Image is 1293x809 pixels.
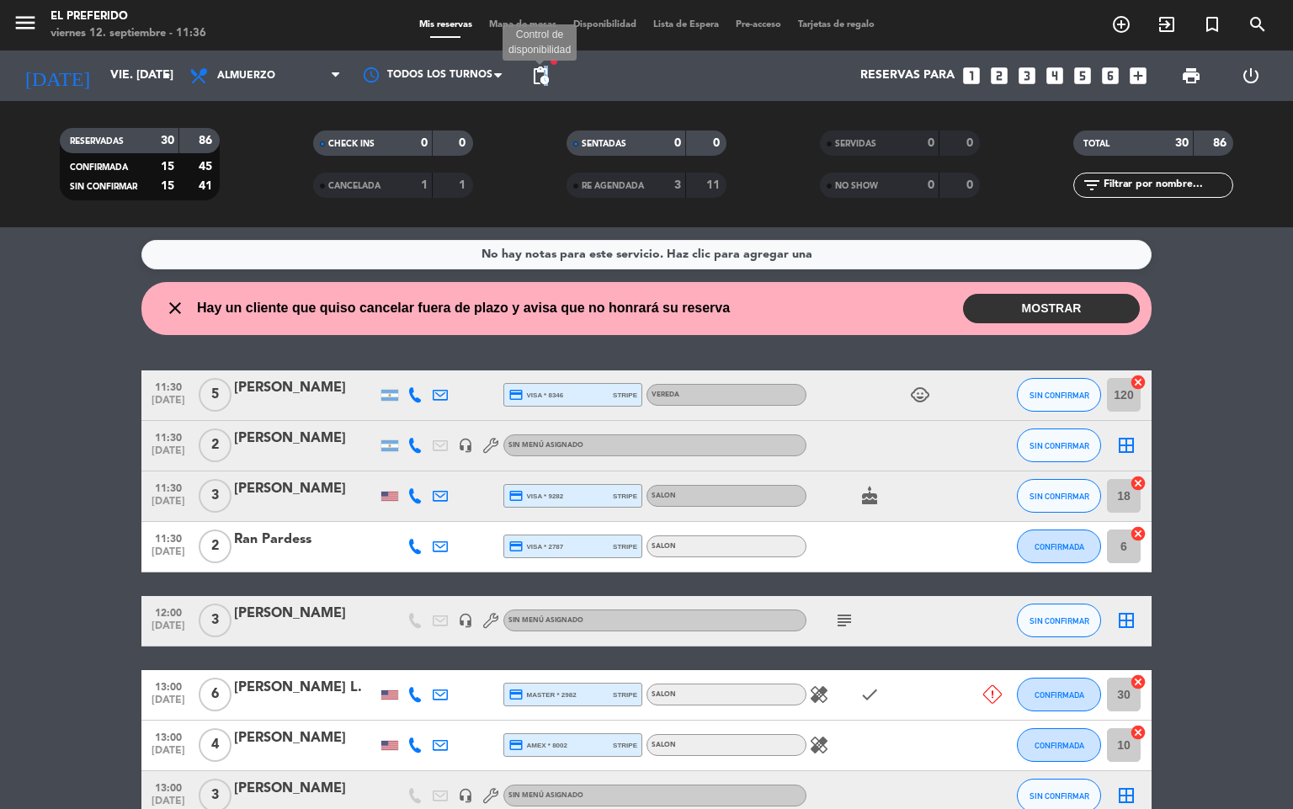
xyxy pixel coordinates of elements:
span: SENTADAS [582,140,626,148]
i: looks_4 [1044,65,1066,87]
i: credit_card [508,687,524,702]
i: search [1248,14,1268,35]
button: CONFIRMADA [1017,678,1101,711]
strong: 15 [161,161,174,173]
span: SIN CONFIRMAR [70,183,137,191]
i: cancel [1130,374,1147,391]
span: Sin menú asignado [508,617,583,624]
input: Filtrar por nombre... [1102,176,1232,194]
div: [PERSON_NAME] [234,603,377,625]
span: NO SHOW [835,182,878,190]
i: cancel [1130,525,1147,542]
span: 11:30 [147,376,189,396]
span: [DATE] [147,546,189,566]
i: add_box [1127,65,1149,87]
i: cancel [1130,673,1147,690]
strong: 3 [674,179,681,191]
i: border_all [1116,435,1136,455]
span: SALON [652,691,676,698]
span: SALON [652,543,676,550]
i: cancel [1130,475,1147,492]
span: master * 2982 [508,687,577,702]
span: 2 [199,530,231,563]
span: 3 [199,604,231,637]
i: border_all [1116,610,1136,631]
div: [PERSON_NAME] [234,377,377,399]
span: 3 [199,479,231,513]
div: [PERSON_NAME] [234,428,377,450]
div: [PERSON_NAME] [234,478,377,500]
strong: 45 [199,161,215,173]
strong: 0 [928,179,934,191]
span: Tarjetas de regalo [790,20,883,29]
span: 11:30 [147,427,189,446]
button: CONFIRMADA [1017,530,1101,563]
i: headset_mic [458,438,473,453]
strong: 30 [161,135,174,146]
span: CONFIRMADA [1035,690,1084,700]
i: credit_card [508,539,524,554]
span: VEREDA [652,391,679,398]
strong: 1 [421,179,428,191]
span: [DATE] [147,395,189,414]
span: 11:30 [147,528,189,547]
span: 11:30 [147,477,189,497]
div: El Preferido [51,8,206,25]
strong: 86 [1213,137,1230,149]
span: [DATE] [147,745,189,764]
i: healing [809,684,829,705]
span: pending_actions [530,66,551,86]
span: SIN CONFIRMAR [1030,616,1089,625]
i: arrow_drop_down [157,66,177,86]
span: 5 [199,378,231,412]
i: cake [859,486,880,506]
button: SIN CONFIRMAR [1017,378,1101,412]
i: credit_card [508,488,524,503]
span: CANCELADA [328,182,380,190]
span: stripe [613,740,637,751]
span: SALON [652,742,676,748]
span: [DATE] [147,620,189,640]
i: menu [13,10,38,35]
span: SALON [652,492,676,499]
span: stripe [613,689,637,700]
span: CHECK INS [328,140,375,148]
span: stripe [613,541,637,552]
button: CONFIRMADA [1017,728,1101,762]
button: menu [13,10,38,41]
i: cancel [1130,724,1147,741]
span: RESERVADAS [70,137,124,146]
div: LOG OUT [1221,51,1280,101]
span: print [1181,66,1201,86]
i: border_all [1116,785,1136,806]
i: credit_card [508,387,524,402]
span: Disponibilidad [565,20,645,29]
strong: 30 [1175,137,1189,149]
i: looks_6 [1099,65,1121,87]
span: visa * 9282 [508,488,563,503]
span: SIN CONFIRMAR [1030,391,1089,400]
span: 6 [199,678,231,711]
span: 13:00 [147,676,189,695]
i: looks_3 [1016,65,1038,87]
strong: 0 [421,137,428,149]
i: healing [809,735,829,755]
span: Lista de Espera [645,20,727,29]
span: 4 [199,728,231,762]
span: visa * 8346 [508,387,563,402]
div: Ran Pardess [234,529,377,551]
span: Mis reservas [411,20,481,29]
span: amex * 8002 [508,737,567,753]
span: [DATE] [147,695,189,714]
strong: 86 [199,135,215,146]
span: [DATE] [147,496,189,515]
strong: 0 [459,137,469,149]
button: MOSTRAR [963,294,1140,323]
strong: 0 [928,137,934,149]
div: [PERSON_NAME] L. [234,677,377,699]
span: Sin menú asignado [508,792,583,799]
span: stripe [613,390,637,401]
i: [DATE] [13,57,102,94]
span: 13:00 [147,727,189,746]
button: SIN CONFIRMAR [1017,604,1101,637]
